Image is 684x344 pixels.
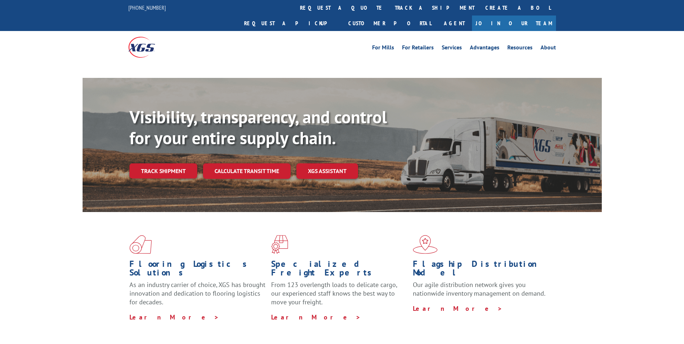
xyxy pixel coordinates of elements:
a: Customer Portal [343,16,437,31]
h1: Flooring Logistics Solutions [129,260,266,281]
a: Join Our Team [472,16,556,31]
a: Learn More > [413,304,503,313]
img: xgs-icon-focused-on-flooring-red [271,235,288,254]
a: Services [442,45,462,53]
a: Track shipment [129,163,197,178]
a: Calculate transit time [203,163,291,179]
img: xgs-icon-flagship-distribution-model-red [413,235,438,254]
a: Resources [507,45,533,53]
a: Request a pickup [239,16,343,31]
a: Learn More > [271,313,361,321]
a: Agent [437,16,472,31]
h1: Flagship Distribution Model [413,260,549,281]
span: As an industry carrier of choice, XGS has brought innovation and dedication to flooring logistics... [129,281,265,306]
img: xgs-icon-total-supply-chain-intelligence-red [129,235,152,254]
h1: Specialized Freight Experts [271,260,407,281]
a: For Mills [372,45,394,53]
b: Visibility, transparency, and control for your entire supply chain. [129,106,387,149]
a: Learn More > [129,313,219,321]
a: XGS ASSISTANT [296,163,358,179]
a: For Retailers [402,45,434,53]
span: Our agile distribution network gives you nationwide inventory management on demand. [413,281,546,297]
a: About [540,45,556,53]
a: Advantages [470,45,499,53]
a: [PHONE_NUMBER] [128,4,166,11]
p: From 123 overlength loads to delicate cargo, our experienced staff knows the best way to move you... [271,281,407,313]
